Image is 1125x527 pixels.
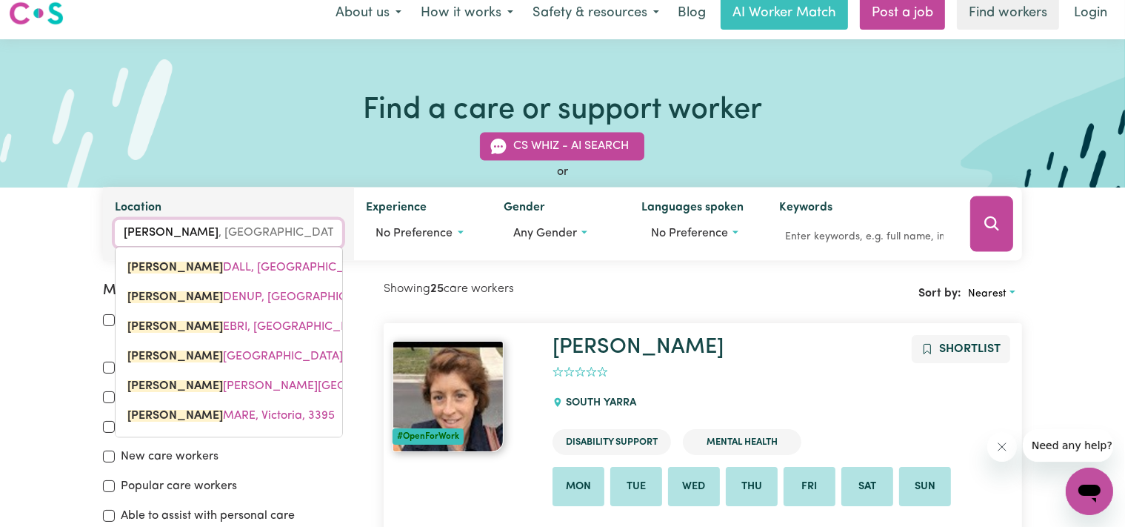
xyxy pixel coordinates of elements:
[651,228,728,240] span: No preference
[961,282,1022,305] button: Sort search results
[116,253,342,283] a: KENDALL, New South Wales, 2439
[393,428,464,445] div: #OpenForWork
[553,467,604,507] li: Available on Mon
[641,220,755,248] button: Worker language preferences
[115,199,161,220] label: Location
[553,337,724,358] a: [PERSON_NAME]
[127,322,405,334] span: EBRI, [GEOGRAPHIC_DATA], 2396
[116,283,342,313] a: KENDENUP, Western Australia, 6323
[641,199,744,220] label: Languages spoken
[127,411,335,422] span: MARE, Victoria, 3395
[121,507,295,525] label: Able to assist with personal care
[779,226,950,249] input: Enter keywords, e.g. full name, interests
[115,247,343,438] div: menu-options
[103,282,367,299] h2: More filters:
[504,199,545,220] label: Gender
[504,220,618,248] button: Worker gender preference
[127,262,409,274] span: DALL, [GEOGRAPHIC_DATA], 2439
[393,341,504,452] img: View Olivia's profile
[970,196,1013,252] button: Search
[912,335,1010,363] button: Add to shortlist
[513,228,577,240] span: Any gender
[127,411,223,422] mark: [PERSON_NAME]
[121,477,237,495] label: Popular care workers
[127,292,419,304] span: DENUP, [GEOGRAPHIC_DATA], 6323
[116,313,342,342] a: KENEBRI, New South Wales, 2396
[127,381,223,393] mark: [PERSON_NAME]
[127,351,500,363] span: [GEOGRAPHIC_DATA], [GEOGRAPHIC_DATA], 4574
[553,364,608,381] div: add rating by typing an integer from 0 to 5 or pressing arrow keys
[683,429,801,455] li: Mental Health
[366,199,427,220] label: Experience
[939,343,1001,355] span: Shortlist
[127,292,223,304] mark: [PERSON_NAME]
[393,341,535,452] a: Olivia#OpenForWork
[841,467,893,507] li: Available on Sat
[480,133,644,161] button: CS Whiz - AI Search
[127,381,470,393] span: [PERSON_NAME][GEOGRAPHIC_DATA], 3597
[127,322,223,334] mark: [PERSON_NAME]
[366,220,480,248] button: Worker experience options
[553,383,645,423] div: SOUTH YARRA
[899,467,951,507] li: Available on Sun
[127,351,223,363] mark: [PERSON_NAME]
[375,228,453,240] span: No preference
[987,432,1017,462] iframe: Close message
[726,467,778,507] li: Available on Thu
[1066,468,1113,515] iframe: Button to launch messaging window
[115,220,343,247] input: Enter a suburb
[384,282,703,296] h2: Showing care workers
[610,467,662,507] li: Available on Tue
[668,467,720,507] li: Available on Wed
[784,467,835,507] li: Available on Fri
[918,288,961,299] span: Sort by:
[116,342,342,372] a: KENILWORTH, Queensland, 4574
[116,372,342,402] a: KENLEY, Victoria, 3597
[779,199,832,220] label: Keywords
[1023,429,1113,462] iframe: Message from company
[430,283,444,295] b: 25
[127,262,223,274] mark: [PERSON_NAME]
[121,448,218,465] label: New care workers
[116,402,342,431] a: KENMARE, Victoria, 3395
[553,429,671,455] li: Disability Support
[968,288,1007,299] span: Nearest
[103,164,1023,182] div: or
[363,93,762,128] h1: Find a care or support worker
